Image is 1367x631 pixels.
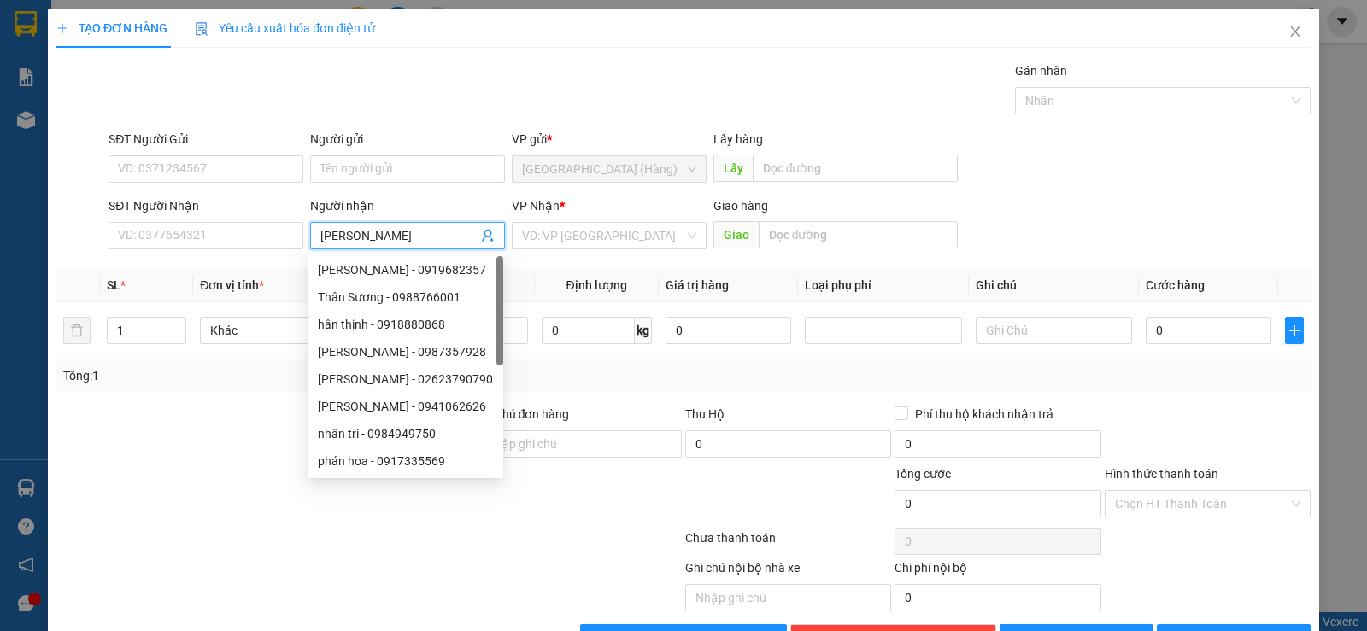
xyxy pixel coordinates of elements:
[318,260,493,279] div: [PERSON_NAME] - 0919682357
[308,311,503,338] div: hân thịnh - 0918880868
[308,365,503,393] div: Han Kook - 02623790790
[713,155,753,182] span: Lấy
[666,317,791,344] input: 0
[1146,278,1205,292] span: Cước hàng
[200,15,347,56] div: Buôn Mê Thuột
[109,130,303,149] div: SĐT Người Gửi
[895,467,951,481] span: Tổng cước
[318,288,493,307] div: Thân Sương - 0988766001
[200,76,347,100] div: 0948753575
[481,229,495,242] span: user-add
[759,221,959,248] input: Dọc đường
[476,407,570,421] label: Ghi chú đơn hàng
[63,366,529,385] div: Tổng: 1
[318,315,493,334] div: hân thịnh - 0918880868
[318,452,493,470] div: phán hoa - 0917335569
[308,420,503,447] div: nhân tri - 0984949750
[1105,467,1218,481] label: Hình thức thanh toán
[107,278,120,292] span: SL
[512,199,560,213] span: VP Nhận
[197,110,349,134] div: 50.000
[685,558,891,584] div: Ghi chú nội bộ nhà xe
[197,114,221,132] span: CC :
[476,430,682,458] input: Ghi chú đơn hàng
[666,278,729,292] span: Giá trị hàng
[15,15,188,73] div: [GEOGRAPHIC_DATA] (Hàng)
[512,130,707,149] div: VP gửi
[310,196,505,215] div: Người nhận
[200,278,264,292] span: Đơn vị tính
[318,424,493,443] div: nhân tri - 0984949750
[1271,9,1319,56] button: Close
[1288,25,1302,38] span: close
[308,338,503,365] div: phan anh - 0987357928
[308,447,503,475] div: phán hoa - 0917335569
[908,405,1060,424] span: Phí thu hộ khách nhận trả
[976,317,1133,344] input: Ghi Chú
[308,283,503,311] div: Thân Sương - 0988766001
[713,221,759,248] span: Giao
[895,558,1100,584] div: Chi phí nội bộ
[200,56,347,76] div: A Thắng
[15,15,41,32] span: Gửi:
[685,584,891,611] input: Nhập ghi chú
[109,196,303,215] div: SĐT Người Nhận
[318,342,493,361] div: [PERSON_NAME] - 0987357928
[308,256,503,283] div: PHAN THẮNG - 0919682357
[1015,64,1067,78] label: Gán nhãn
[310,130,505,149] div: Người gửi
[210,318,347,343] span: Khác
[1286,324,1303,337] span: plus
[566,278,627,292] span: Định lượng
[195,21,375,35] span: Yêu cầu xuất hóa đơn điện tử
[195,22,208,36] img: icon
[713,199,768,213] span: Giao hàng
[685,407,725,421] span: Thu Hộ
[713,132,763,146] span: Lấy hàng
[63,317,91,344] button: delete
[200,16,241,34] span: Nhận:
[753,155,959,182] input: Dọc đường
[318,370,493,389] div: [PERSON_NAME] - 02623790790
[56,21,167,35] span: TẠO ĐƠN HÀNG
[56,22,68,34] span: plus
[308,393,503,420] div: phan huỳnh - 0941062626
[318,397,493,416] div: [PERSON_NAME] - 0941062626
[1285,317,1304,344] button: plus
[522,156,696,182] span: Đà Nẵng (Hàng)
[635,317,652,344] span: kg
[969,269,1140,302] th: Ghi chú
[798,269,969,302] th: Loại phụ phí
[683,529,893,558] div: Chưa thanh toán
